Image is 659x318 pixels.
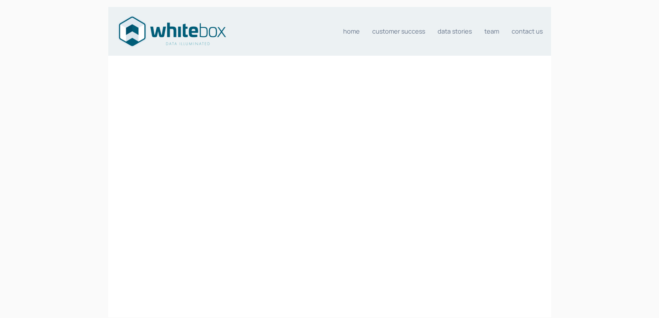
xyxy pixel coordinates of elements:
a: Team [484,24,499,38]
iframe: SafeWork Survey Dashboard [112,61,523,310]
a: Data stories [438,24,472,38]
a: Customer Success [372,24,425,38]
a: Home [343,24,360,38]
a: Contact us [512,24,543,38]
img: Data consultants [117,14,227,48]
